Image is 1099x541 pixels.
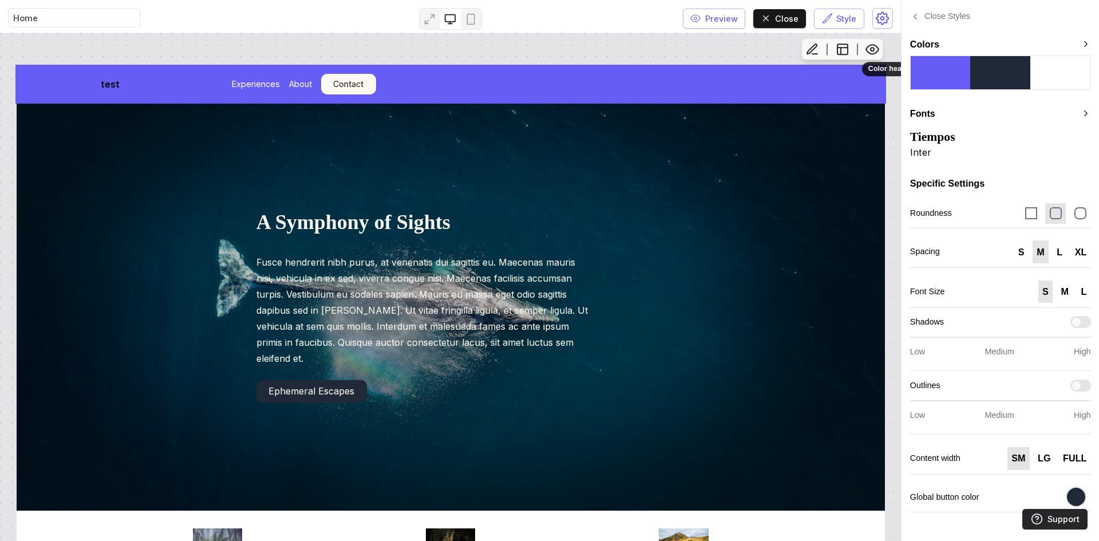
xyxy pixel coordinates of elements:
h3: Fonts [910,106,935,121]
span: Global button color [910,491,979,504]
div: Color header [868,64,913,74]
div: test [101,72,120,97]
h3: Colors [910,37,939,52]
button: Close [753,9,805,27]
div: Experiences [232,74,280,94]
div: Low [910,346,925,366]
input: Search page [9,9,139,26]
div: XL [1075,245,1087,259]
div: About [289,66,312,102]
div: S [1018,245,1025,259]
span: Roundness [910,207,952,220]
div: Contact [321,74,376,94]
div: Background imageA Symphony of SightsFusce hendrerit nibh purus, at venenatis dui sagittis eu. Mae... [17,102,885,511]
div: Tiempos [910,129,1091,145]
div: FULL [1063,451,1086,465]
div: ExperiencesAboutContact [223,66,412,102]
div: Medium [985,346,1014,366]
div: S [1042,285,1049,299]
div: LG [1038,451,1050,465]
div: About [289,74,312,94]
div: Medium [985,409,1014,430]
span: Spacing [910,246,940,258]
div: Inter [910,145,1091,160]
span: Content width [910,452,960,465]
div: SM [1011,451,1025,465]
button: Style [814,9,864,28]
span: Support [1047,513,1080,526]
a: Support [1022,509,1088,530]
div: test [101,66,120,102]
div: Ephemeral Escapes [256,380,367,403]
div: M [1061,285,1068,299]
span: Preview [705,13,738,25]
button: Preview [683,9,745,28]
div: High [1074,346,1091,366]
div: Contact [321,66,376,102]
div: L [1081,285,1087,299]
span: Outlines [910,380,940,392]
div: Low [910,409,925,430]
div: A Symphony of SightsFusce hendrerit nibh purus, at venenatis dui sagittis eu. Maecenas mauris nis... [256,211,591,366]
div: High [1074,409,1091,430]
span: Shadows [910,316,944,329]
span: Font Size [910,286,945,298]
div: M [1037,245,1044,259]
div: Experiences [232,66,280,102]
span: Close [775,13,798,25]
h3: Specific Settings [910,176,985,191]
span: Style [836,13,856,25]
div: L [1057,245,1062,259]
